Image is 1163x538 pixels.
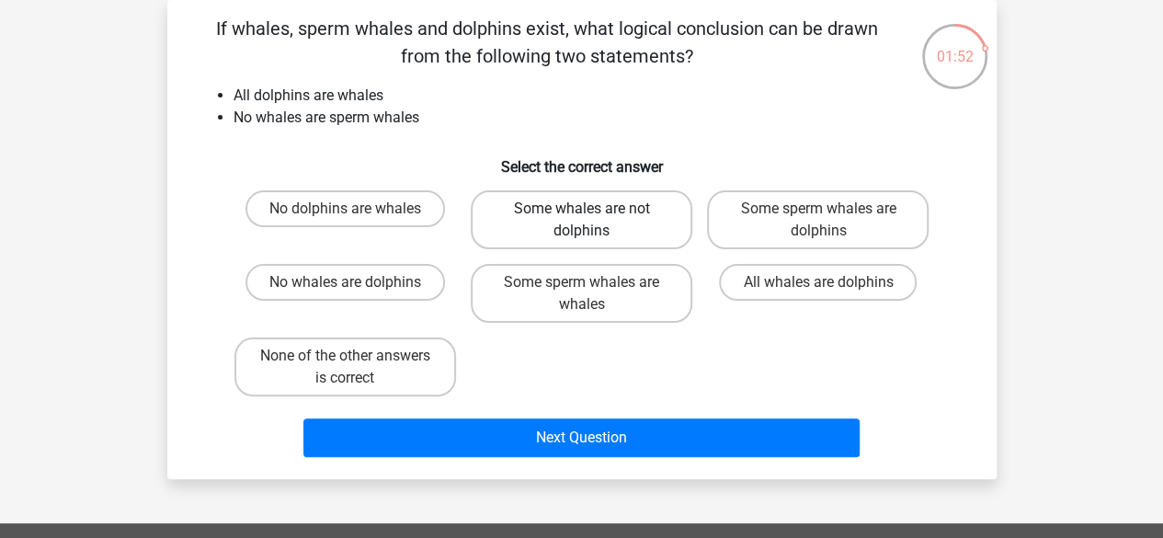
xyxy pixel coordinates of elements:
div: 01:52 [920,22,989,68]
label: Some sperm whales are dolphins [707,190,929,249]
li: All dolphins are whales [234,85,967,107]
label: None of the other answers is correct [234,338,456,396]
label: Some whales are not dolphins [471,190,692,249]
li: No whales are sperm whales [234,107,967,129]
label: Some sperm whales are whales [471,264,692,323]
h6: Select the correct answer [197,143,967,176]
label: All whales are dolphins [719,264,917,301]
label: No dolphins are whales [245,190,445,227]
label: No whales are dolphins [245,264,445,301]
button: Next Question [303,418,860,457]
p: If whales, sperm whales and dolphins exist, what logical conclusion can be drawn from the followi... [197,15,898,70]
